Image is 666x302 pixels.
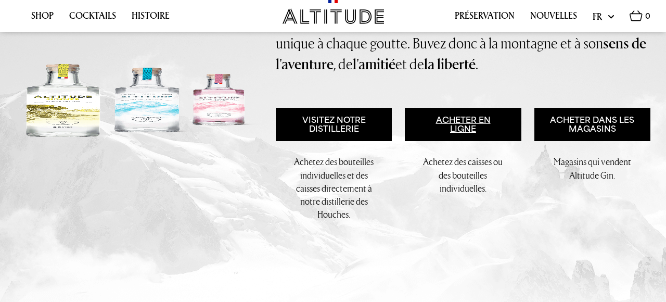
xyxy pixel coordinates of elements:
[530,10,577,27] a: Nouvelles
[405,108,521,142] a: Acheter en ligne
[417,155,510,195] p: Achetez des caisses ou des bouteilles individuelles.
[287,155,380,221] p: Achetez des bouteilles individuelles et des caisses directement à notre distillerie des Houches.
[455,10,515,27] a: Préservation
[630,10,650,27] a: 0
[276,12,650,74] p: Où que vous dégustiez nos gins, vous vous offrirez une expérience unique à chaque goutte. Buvez d...
[534,108,650,142] a: Acheter dans les magasins
[31,10,54,27] a: Shop
[546,155,639,181] p: Magasins qui vendent Altitude Gin.
[283,8,384,24] img: Altitude Gin
[69,10,116,27] a: Cocktails
[630,10,643,21] img: Basket
[276,108,392,142] a: Visitez notre distillerie
[353,54,395,74] strong: l'amitié
[132,10,170,27] a: Histoire
[424,54,476,74] strong: la liberté
[276,33,646,74] strong: sens de l'aventure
